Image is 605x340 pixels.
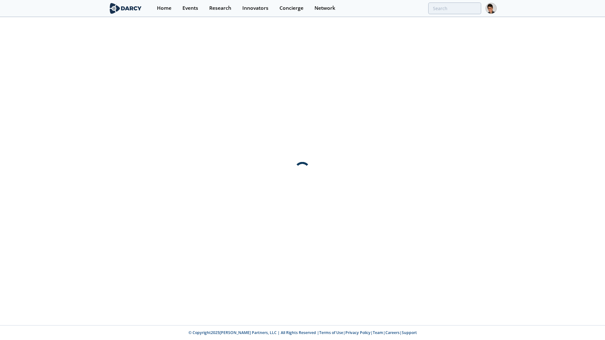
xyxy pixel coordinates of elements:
[209,6,231,11] div: Research
[486,3,497,14] img: Profile
[279,6,303,11] div: Concierge
[69,330,536,336] p: © Copyright 2025 [PERSON_NAME] Partners, LLC | All Rights Reserved | | | | |
[242,6,268,11] div: Innovators
[108,3,143,14] img: logo-wide.svg
[319,330,343,335] a: Terms of Use
[402,330,417,335] a: Support
[182,6,198,11] div: Events
[428,3,481,14] input: Advanced Search
[385,330,400,335] a: Careers
[345,330,371,335] a: Privacy Policy
[373,330,383,335] a: Team
[314,6,335,11] div: Network
[157,6,171,11] div: Home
